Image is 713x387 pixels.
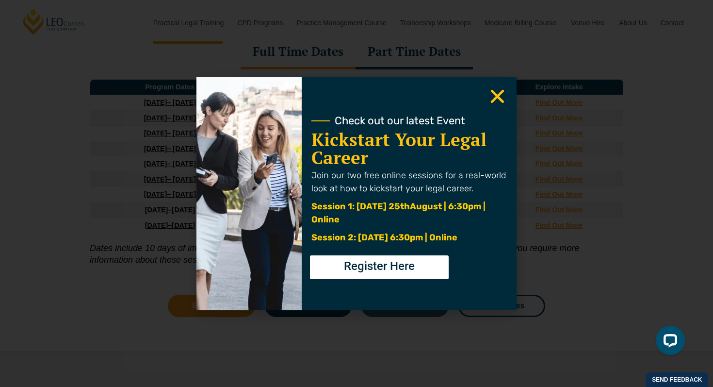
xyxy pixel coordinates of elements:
[400,201,410,212] span: th
[311,201,486,225] span: August | 6:30pm | Online
[488,87,507,106] a: Close
[311,128,486,169] a: Kickstart Your Legal Career
[311,170,506,194] span: Join our two free online sessions for a real-world look at how to kickstart your legal career.
[335,116,465,126] span: Check out our latest Event
[648,322,689,363] iframe: LiveChat chat widget
[310,255,449,279] a: Register Here
[311,232,457,243] span: Session 2: [DATE] 6:30pm | Online
[311,201,400,212] span: Session 1: [DATE] 25
[344,260,415,272] span: Register Here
